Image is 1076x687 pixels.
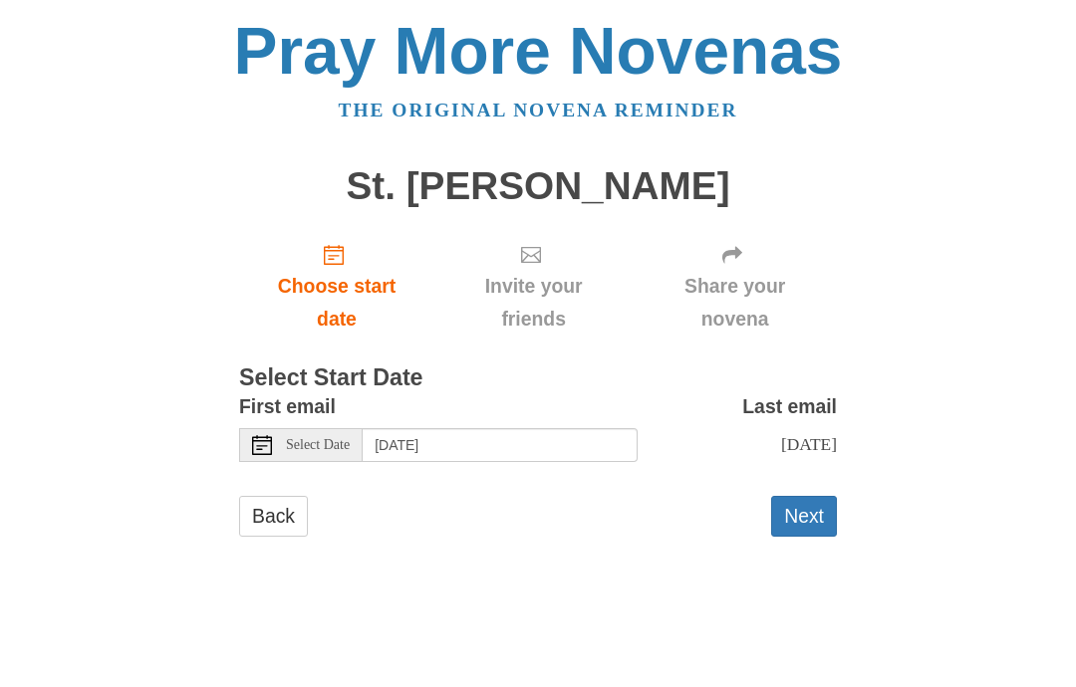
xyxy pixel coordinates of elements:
[339,100,738,120] a: The original novena reminder
[286,438,350,452] span: Select Date
[771,496,837,537] button: Next
[742,390,837,423] label: Last email
[239,365,837,391] h3: Select Start Date
[781,434,837,454] span: [DATE]
[239,496,308,537] a: Back
[239,227,434,345] a: Choose start date
[259,270,414,336] span: Choose start date
[239,390,336,423] label: First email
[234,14,843,88] a: Pray More Novenas
[239,165,837,208] h1: St. [PERSON_NAME]
[454,270,613,336] span: Invite your friends
[434,227,633,345] div: Click "Next" to confirm your start date first.
[653,270,817,336] span: Share your novena
[633,227,837,345] div: Click "Next" to confirm your start date first.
